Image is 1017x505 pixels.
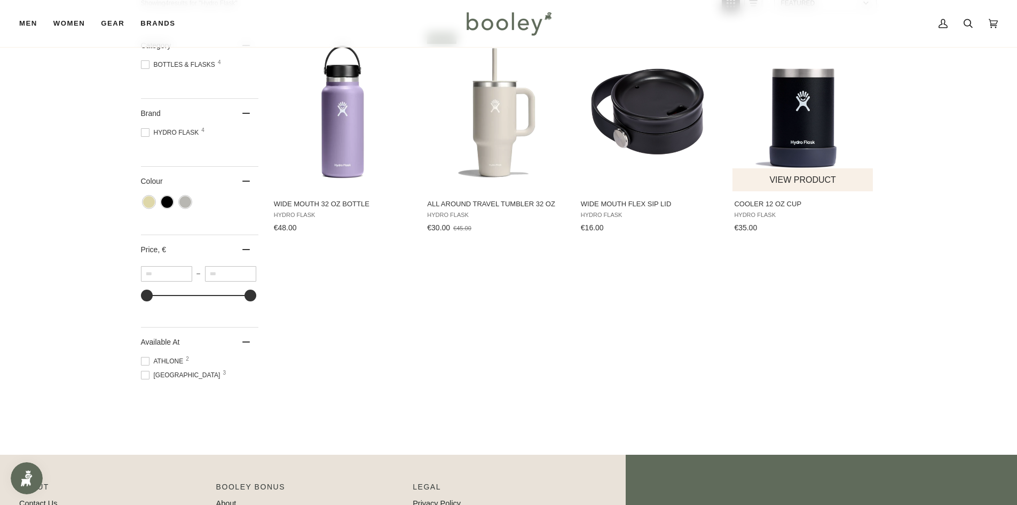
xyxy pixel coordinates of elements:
[274,199,412,209] span: Wide Mouth 32 oz Bottle
[216,481,403,498] p: Booley Bonus
[141,356,187,366] span: Athlone
[53,18,85,29] span: Women
[143,196,155,208] span: Colour: Beige
[205,266,256,282] input: Maximum value
[579,31,721,236] a: Wide Mouth Flex Sip Lid
[11,462,43,494] iframe: Button to open loyalty program pop-up
[218,60,221,65] span: 4
[425,31,567,236] a: All Around Travel Tumbler 32 oz
[453,225,471,231] span: €45.00
[272,40,414,182] img: Hydro Flask Wide Mouth 32 oz Bottle Moonshadow - Booley Galway
[581,199,719,209] span: Wide Mouth Flex Sip Lid
[141,177,171,185] span: Colour
[161,196,173,208] span: Colour: Black
[427,223,450,232] span: €30.00
[141,109,161,118] span: Brand
[140,18,175,29] span: Brands
[141,338,180,346] span: Available At
[732,168,873,191] button: View product
[19,18,37,29] span: Men
[581,212,719,219] span: Hydro Flask
[734,223,757,232] span: €35.00
[272,31,414,236] a: Wide Mouth 32 oz Bottle
[141,128,202,137] span: Hydro Flask
[732,40,874,182] img: Hydro Flask Cooler 12 oz Cup Black - Booley Galway
[157,245,166,254] span: , €
[192,270,205,277] span: –
[274,212,412,219] span: Hydro Flask
[427,212,565,219] span: Hydro Flask
[141,245,166,254] span: Price
[462,8,555,39] img: Booley
[581,223,604,232] span: €16.00
[186,356,189,362] span: 2
[141,266,192,282] input: Minimum value
[427,199,565,209] span: All Around Travel Tumbler 32 oz
[141,60,218,69] span: Bottles & Flasks
[425,40,567,182] img: Hydro Flask All Around Travel Tumbler 32 oz Oat - Booley Galway
[201,128,204,133] span: 4
[101,18,124,29] span: Gear
[734,212,872,219] span: Hydro Flask
[141,370,224,380] span: [GEOGRAPHIC_DATA]
[19,481,206,498] p: Pipeline_Footer Main
[274,223,297,232] span: €48.00
[732,31,874,236] a: Cooler 12 oz Cup
[734,199,872,209] span: Cooler 12 oz Cup
[579,40,721,182] img: Hydro Flask Wide Mouth Flex Sip Lid Black - Booley Galway
[179,196,191,208] span: Colour: Grey
[413,481,599,498] p: Pipeline_Footer Sub
[223,370,226,376] span: 3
